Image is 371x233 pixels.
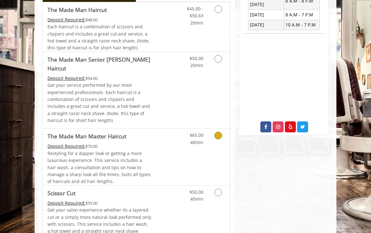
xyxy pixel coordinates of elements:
span: 20min [190,62,203,68]
b: The Made Man Master Haircut [47,132,126,141]
div: $55.00 [47,200,152,207]
span: This service needs some Advance to be paid before we block your appointment [47,75,86,81]
div: $70.00 [47,143,152,150]
td: 10 A.M - 7 P.M [284,20,319,30]
b: The Made Man Senior [PERSON_NAME] Haircut [47,55,152,73]
div: $54.00 [47,75,152,82]
span: 40min [190,196,203,202]
span: 20min [190,20,203,26]
span: $50.00 [190,189,203,195]
span: $65.00 [190,132,203,138]
span: This service needs some Advance to be paid before we block your appointment [47,200,86,206]
div: $48.00 [47,16,152,23]
span: $50.00 [190,55,203,61]
td: [DATE] [248,20,284,30]
span: This service needs some Advance to be paid before we block your appointment [47,17,86,23]
span: 40min [190,139,203,145]
b: Scissor Cut [47,189,75,197]
p: Get your service performed by our most experienced professionals. Each haircut is a combination o... [47,82,152,124]
span: Restyling for a dapper look or getting a more luxurious experience. This service includes a hair ... [47,150,151,185]
span: $45.00 - $50.63 [187,6,203,19]
td: [DATE] [248,10,284,20]
span: This service needs some Advance to be paid before we block your appointment [47,143,86,149]
span: Each haircut is a combination of scissors and clippers and includes a great cut and service, a ho... [47,24,150,51]
td: 8 A.M - 7 P.M [284,10,319,20]
b: The Made Man Haircut [47,5,107,14]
